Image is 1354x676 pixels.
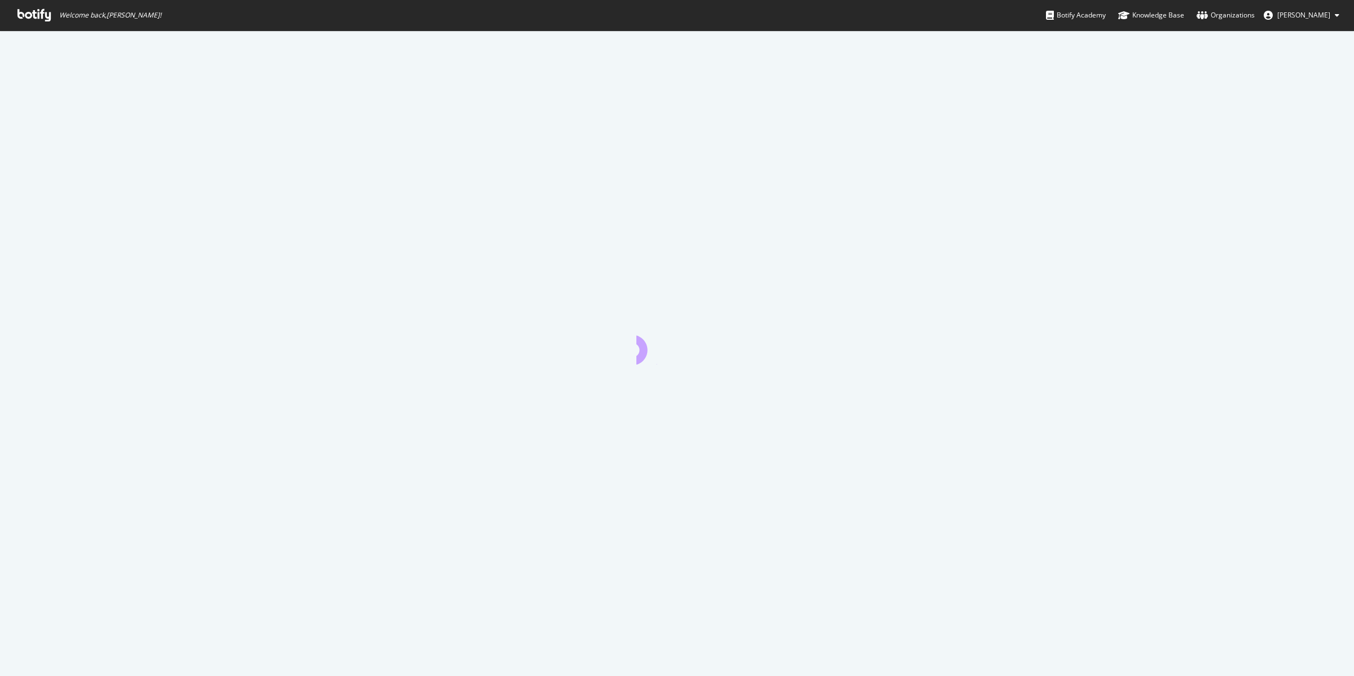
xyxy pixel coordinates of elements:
[1255,6,1348,24] button: [PERSON_NAME]
[1046,10,1106,21] div: Botify Academy
[636,324,718,365] div: animation
[1277,10,1330,20] span: Brendan O'Connell
[1118,10,1184,21] div: Knowledge Base
[1197,10,1255,21] div: Organizations
[59,11,161,20] span: Welcome back, [PERSON_NAME] !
